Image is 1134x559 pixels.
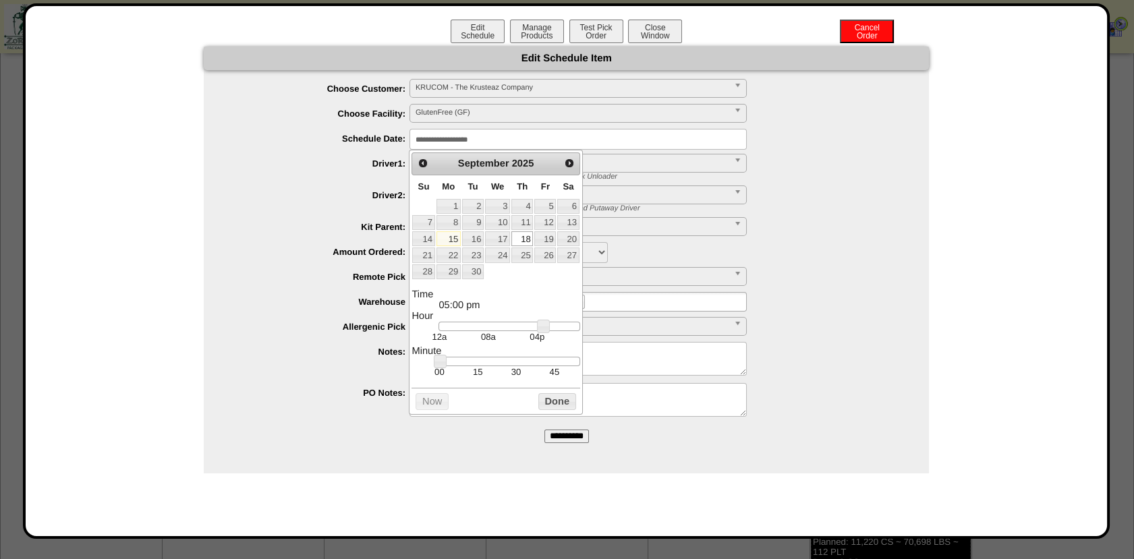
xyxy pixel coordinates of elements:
span: GlutenFree (GF) [416,105,729,121]
label: Choose Facility: [231,109,409,119]
a: 22 [436,247,461,262]
label: Allergenic Pick [231,322,409,332]
button: Test PickOrder [569,20,623,43]
td: 30 [497,366,536,378]
span: Sunday [418,181,430,192]
label: Choose Customer: [231,84,409,94]
span: September [458,158,509,169]
a: 11 [511,215,533,230]
a: 10 [485,215,510,230]
td: 00 [420,366,459,378]
td: 45 [535,366,573,378]
dt: Time [412,289,579,300]
label: Warehouse [231,297,409,307]
button: CloseWindow [628,20,682,43]
a: 28 [412,264,434,279]
td: 08a [464,331,513,343]
a: 4 [511,199,533,214]
span: Next [564,158,575,169]
span: KRUCOM - The Krusteaz Company [416,80,729,96]
label: PO Notes: [231,388,409,398]
dt: Minute [412,346,579,357]
a: 20 [557,231,579,246]
a: Prev [414,154,431,172]
div: Edit Schedule Item [204,47,929,70]
span: Friday [541,181,550,192]
a: 14 [412,231,434,246]
a: 24 [485,247,510,262]
a: 25 [511,247,533,262]
a: 30 [462,264,484,279]
a: 12 [534,215,556,230]
a: Next [560,154,577,172]
a: 3 [485,199,510,214]
div: * Driver 2: Shipment Truck Loader OR Receiving Load Putaway Driver [399,204,929,212]
label: Driver1: [231,158,409,169]
label: Remote Pick [231,272,409,282]
a: 8 [436,215,461,230]
td: 12a [415,331,463,343]
button: CancelOrder [840,20,894,43]
a: CloseWindow [627,30,683,40]
span: Tuesday [467,181,478,192]
a: 7 [412,215,434,230]
a: 15 [436,231,461,246]
a: 2 [462,199,484,214]
a: 9 [462,215,484,230]
a: 18 [511,231,533,246]
a: 23 [462,247,484,262]
span: Prev [418,158,428,169]
a: 17 [485,231,510,246]
label: Schedule Date: [231,134,409,144]
a: 6 [557,199,579,214]
a: 13 [557,215,579,230]
a: 5 [534,199,556,214]
label: Amount Ordered: [231,247,409,257]
span: Saturday [563,181,574,192]
dd: 05:00 pm [438,300,579,311]
button: ManageProducts [510,20,564,43]
a: 27 [557,247,579,262]
span: 2025 [512,158,534,169]
td: 04p [513,331,561,343]
span: Monday [442,181,455,192]
button: Done [538,393,576,410]
label: Notes: [231,347,409,357]
div: * Driver 1: Shipment Load Picker OR Receiving Truck Unloader [399,173,929,181]
a: 19 [534,231,556,246]
a: 21 [412,247,434,262]
span: Thursday [517,181,528,192]
button: Now [416,393,449,410]
a: 1 [436,199,461,214]
a: 29 [436,264,461,279]
span: Wednesday [491,181,505,192]
td: 15 [459,366,497,378]
button: EditSchedule [451,20,505,43]
a: 16 [462,231,484,246]
label: Driver2: [231,190,409,200]
label: Kit Parent: [231,222,409,232]
a: 26 [534,247,556,262]
dt: Hour [412,311,579,322]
